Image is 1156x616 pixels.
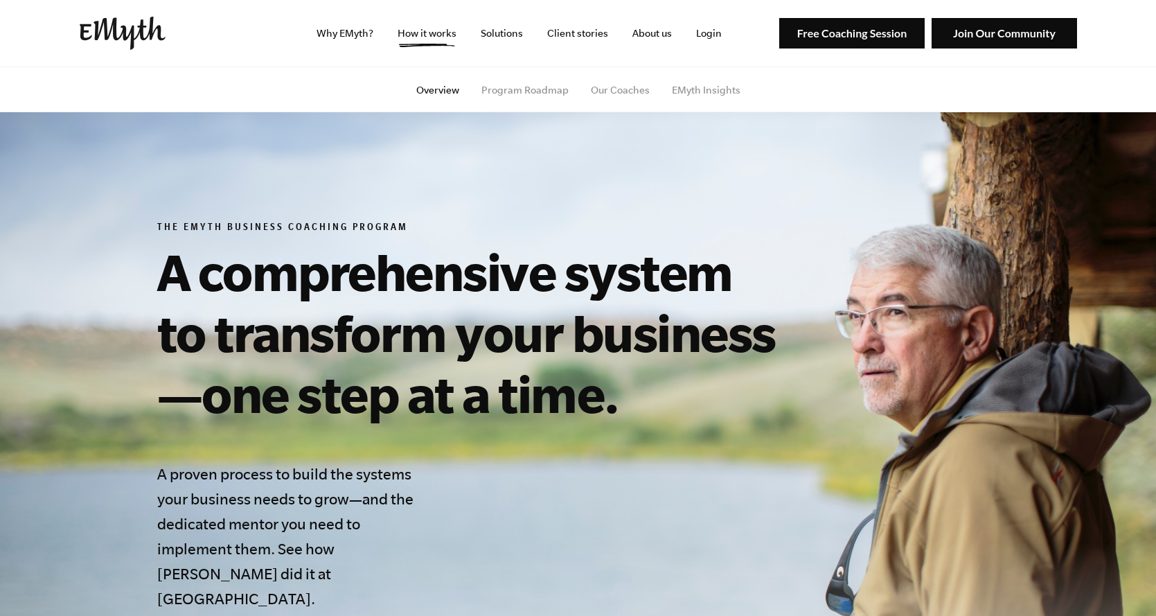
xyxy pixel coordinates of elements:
img: Join Our Community [932,18,1077,49]
h1: A comprehensive system to transform your business—one step at a time. [157,241,789,424]
img: Free Coaching Session [779,18,925,49]
h6: The EMyth Business Coaching Program [157,222,789,236]
a: Overview [416,85,459,96]
a: EMyth Insights [672,85,740,96]
a: Our Coaches [591,85,650,96]
h4: A proven process to build the systems your business needs to grow—and the dedicated mentor you ne... [157,461,423,611]
a: Program Roadmap [481,85,569,96]
img: EMyth [80,17,166,50]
